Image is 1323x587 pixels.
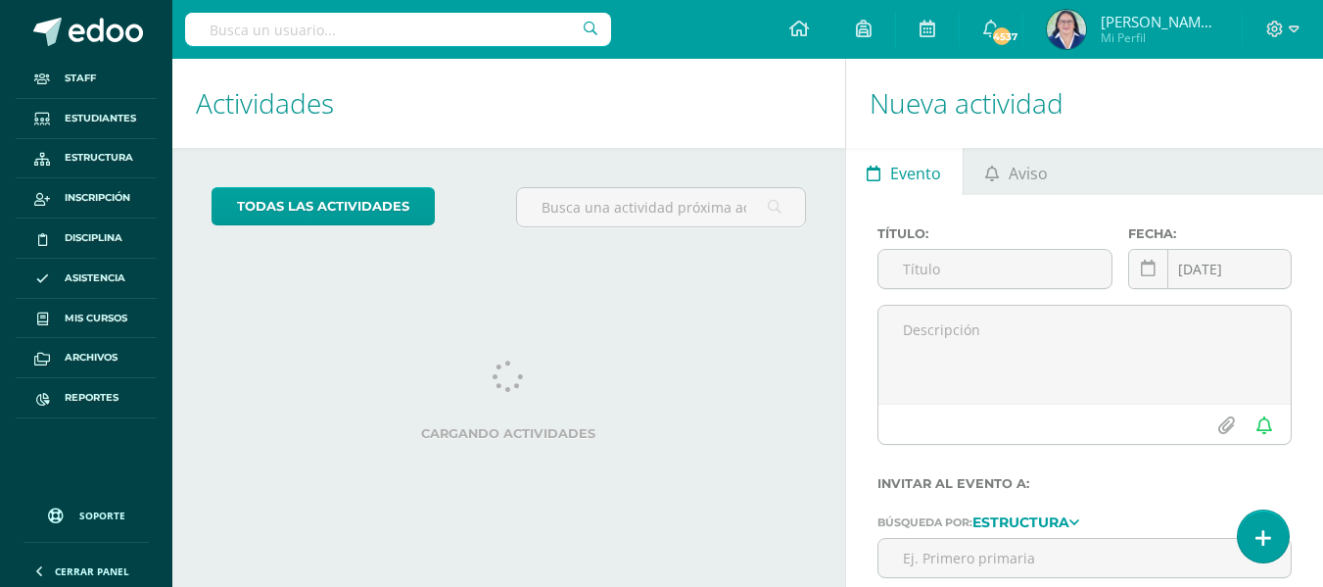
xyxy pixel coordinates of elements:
[846,148,963,195] a: Evento
[65,190,130,206] span: Inscripción
[16,259,157,299] a: Asistencia
[65,150,133,166] span: Estructura
[877,226,1112,241] label: Título:
[16,178,157,219] a: Inscripción
[65,390,118,406] span: Reportes
[185,13,611,46] input: Busca un usuario...
[16,299,157,339] a: Mis cursos
[79,509,125,522] span: Soporte
[212,187,435,225] a: todas las Actividades
[16,378,157,418] a: Reportes
[65,270,125,286] span: Asistencia
[1101,29,1218,46] span: Mi Perfil
[65,111,136,126] span: Estudiantes
[24,489,149,537] a: Soporte
[972,514,1079,528] a: Estructura
[1101,12,1218,31] span: [PERSON_NAME][US_STATE]
[16,139,157,179] a: Estructura
[870,59,1299,148] h1: Nueva actividad
[1009,150,1048,197] span: Aviso
[16,99,157,139] a: Estudiantes
[1129,250,1291,288] input: Fecha de entrega
[878,539,1291,577] input: Ej. Primero primaria
[964,148,1068,195] a: Aviso
[55,564,129,578] span: Cerrar panel
[517,188,804,226] input: Busca una actividad próxima aquí...
[65,311,127,326] span: Mis cursos
[16,219,157,259] a: Disciplina
[1128,226,1292,241] label: Fecha:
[878,250,1111,288] input: Título
[991,25,1013,47] span: 4537
[212,426,806,441] label: Cargando actividades
[1047,10,1086,49] img: 8369efb87e5cb66e5f59332c9f6b987d.png
[877,515,972,529] span: Búsqueda por:
[972,514,1069,531] strong: Estructura
[16,59,157,99] a: Staff
[65,71,96,86] span: Staff
[890,150,941,197] span: Evento
[196,59,822,148] h1: Actividades
[65,230,122,246] span: Disciplina
[16,338,157,378] a: Archivos
[877,476,1292,491] label: Invitar al evento a:
[65,350,118,366] span: Archivos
